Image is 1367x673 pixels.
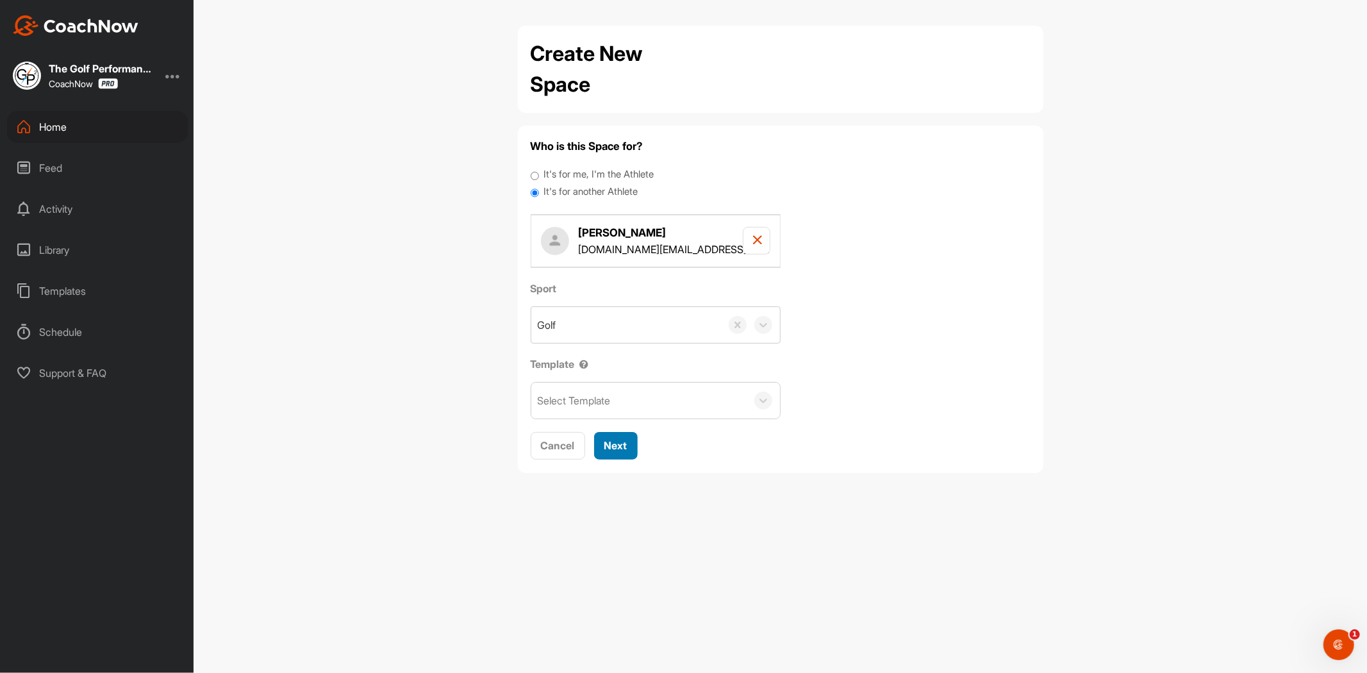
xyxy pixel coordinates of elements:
h4: Who is this Space for? [531,138,1031,154]
div: Schedule [7,316,188,348]
div: Templates [7,275,188,307]
div: Golf [538,317,556,333]
label: It's for another Athlete [543,185,638,199]
span: Next [604,439,627,452]
label: Template [531,356,781,372]
iframe: Intercom live chat [1323,629,1354,660]
span: Cancel [541,439,575,452]
button: Next [594,432,638,460]
h4: [PERSON_NAME] [579,225,771,241]
div: Library [7,234,188,266]
p: [DOMAIN_NAME][EMAIL_ADDRESS][PERSON_NAME][DOMAIN_NAME] [579,242,771,257]
button: Cancel [531,432,585,460]
div: Select Template [538,393,611,408]
span: 1 [1350,629,1360,640]
div: Support & FAQ [7,357,188,389]
div: Activity [7,193,188,225]
h2: Create New Space [531,38,704,100]
img: CoachNow Pro [98,78,118,89]
img: square_963f86a57569fd3ffedad7830a500edd.jpg [13,62,41,90]
label: Sport [531,281,781,296]
div: Feed [7,152,188,184]
div: The Golf Performance Project [49,63,151,74]
div: CoachNow [49,78,118,89]
label: It's for me, I'm the Athlete [543,167,654,182]
div: Home [7,111,188,143]
img: user [541,227,569,255]
img: CoachNow [13,15,138,36]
